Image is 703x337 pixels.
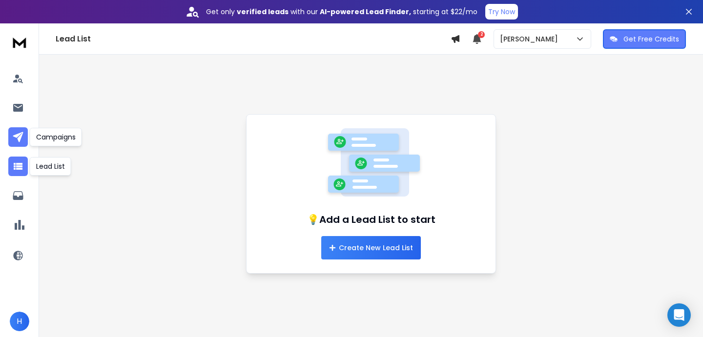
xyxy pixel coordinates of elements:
h1: 💡Add a Lead List to start [307,213,435,226]
p: Try Now [488,7,515,17]
button: Get Free Credits [603,29,686,49]
p: Get Free Credits [623,34,679,44]
div: Lead List [30,157,71,176]
button: H [10,312,29,331]
button: Create New Lead List [321,236,421,259]
strong: AI-powered Lead Finder, [320,7,411,17]
img: logo [10,33,29,51]
h1: Lead List [56,33,451,45]
p: Get only with our starting at $22/mo [206,7,477,17]
div: Open Intercom Messenger [667,303,691,327]
div: Campaigns [30,128,82,146]
button: Try Now [485,4,518,20]
strong: verified leads [237,7,289,17]
p: [PERSON_NAME] [500,34,562,44]
span: 2 [478,31,485,38]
